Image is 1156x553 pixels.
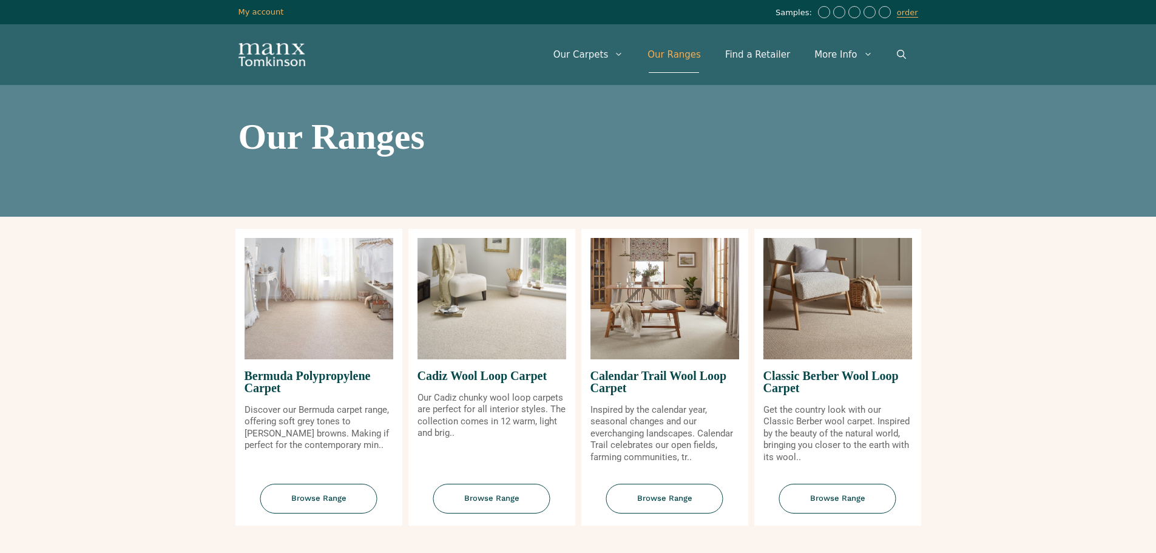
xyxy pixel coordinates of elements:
img: Manx Tomkinson [238,43,305,66]
a: My account [238,7,284,16]
span: Classic Berber Wool Loop Carpet [763,359,912,404]
a: More Info [802,36,884,73]
a: order [897,8,918,18]
img: Cadiz Wool Loop Carpet [417,238,566,359]
nav: Primary [541,36,918,73]
p: Get the country look with our Classic Berber wool carpet. Inspired by the beauty of the natural w... [763,404,912,464]
img: Bermuda Polypropylene Carpet [245,238,393,359]
p: Discover our Bermuda carpet range, offering soft grey tones to [PERSON_NAME] browns. Making if pe... [245,404,393,452]
span: Cadiz Wool Loop Carpet [417,359,566,392]
span: Browse Range [606,484,723,514]
a: Find a Retailer [713,36,802,73]
span: Browse Range [433,484,550,514]
span: Browse Range [260,484,377,514]
a: Browse Range [581,484,748,526]
a: Our Carpets [541,36,636,73]
img: Calendar Trail Wool Loop Carpet [590,238,739,359]
h1: Our Ranges [238,118,918,155]
span: Samples: [776,8,815,18]
a: Browse Range [408,484,575,526]
p: Our Cadiz chunky wool loop carpets are perfect for all interior styles. The collection comes in 1... [417,392,566,439]
a: Open Search Bar [885,36,918,73]
a: Browse Range [235,484,402,526]
span: Bermuda Polypropylene Carpet [245,359,393,404]
span: Browse Range [779,484,896,514]
span: Calendar Trail Wool Loop Carpet [590,359,739,404]
img: Classic Berber Wool Loop Carpet [763,238,912,359]
a: Browse Range [754,484,921,526]
p: Inspired by the calendar year, seasonal changes and our everchanging landscapes. Calendar Trail c... [590,404,739,464]
a: Our Ranges [635,36,713,73]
